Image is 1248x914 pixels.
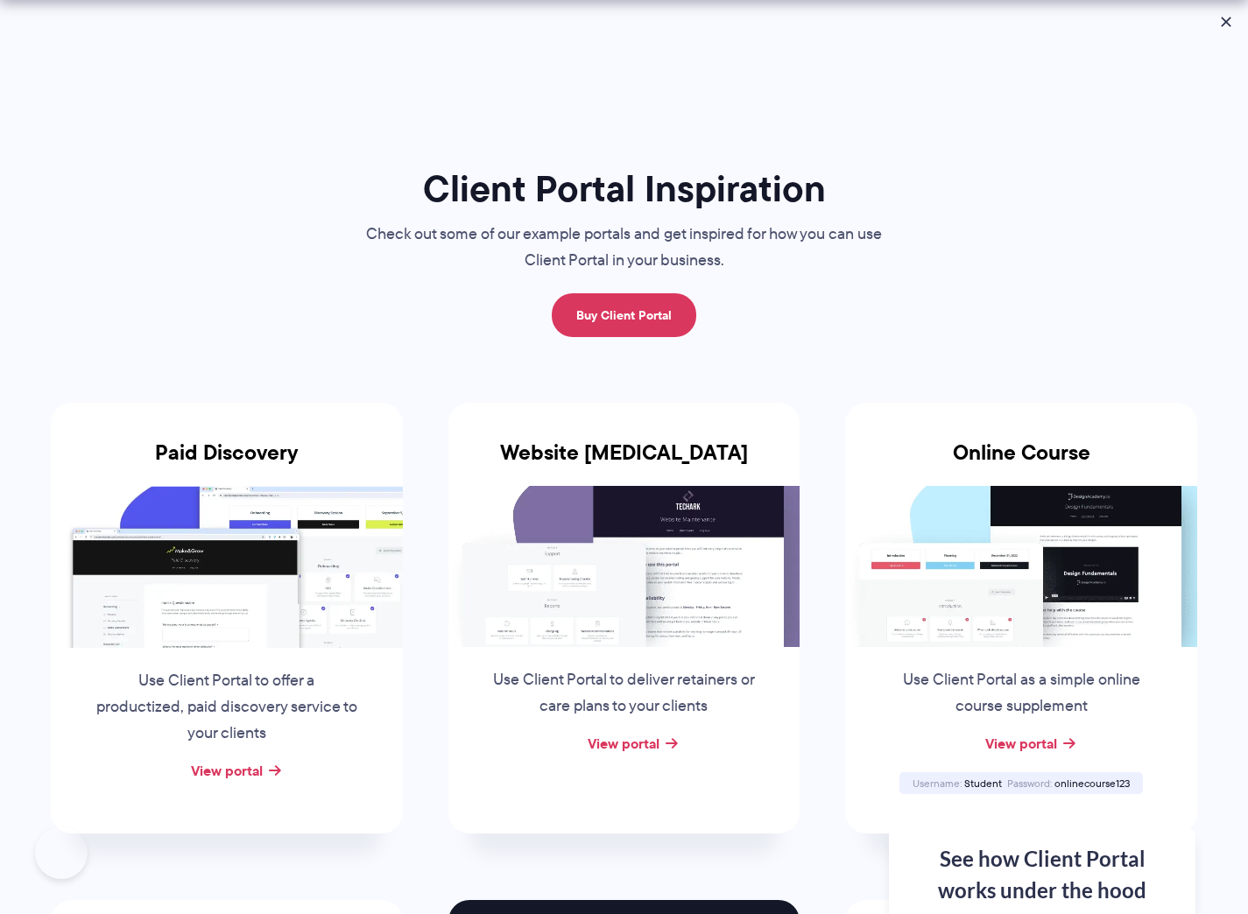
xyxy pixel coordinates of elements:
[1054,776,1130,791] span: onlinecourse123
[51,440,403,486] h3: Paid Discovery
[94,668,360,747] p: Use Client Portal to offer a productized, paid discovery service to your clients
[1007,776,1052,791] span: Password
[888,667,1154,720] p: Use Client Portal as a simple online course supplement
[448,440,800,486] h3: Website [MEDICAL_DATA]
[845,440,1197,486] h3: Online Course
[35,826,88,879] iframe: Toggle Customer Support
[913,776,962,791] span: Username
[331,221,918,274] p: Check out some of our example portals and get inspired for how you can use Client Portal in your ...
[588,733,659,754] a: View portal
[964,776,1002,791] span: Student
[490,667,757,720] p: Use Client Portal to deliver retainers or care plans to your clients
[985,733,1057,754] a: View portal
[191,760,263,781] a: View portal
[331,165,918,212] h1: Client Portal Inspiration
[552,293,696,337] a: Buy Client Portal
